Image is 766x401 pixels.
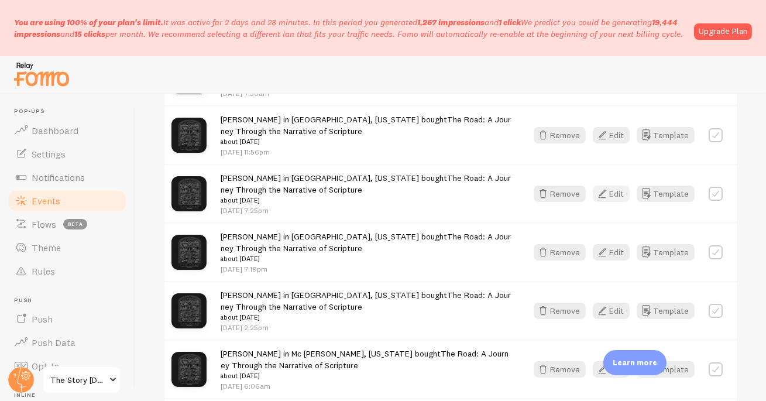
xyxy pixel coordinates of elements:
[637,361,695,378] button: Template
[14,17,163,28] span: You are using 100% of your plan's limit.
[221,205,513,215] p: [DATE] 7:25pm
[171,352,207,387] img: 9780645036640_small.jpg
[593,361,637,378] a: Edit
[417,17,485,28] b: 1,267 impressions
[32,172,85,183] span: Notifications
[534,127,586,143] button: Remove
[593,127,637,143] a: Edit
[12,59,71,89] img: fomo-relay-logo-orange.svg
[221,253,513,264] small: about [DATE]
[221,231,513,264] span: [PERSON_NAME] in [GEOGRAPHIC_DATA], [US_STATE] bought
[221,173,511,194] a: The Road: A Journey Through the Narrative of Scripture
[74,29,105,39] b: 15 clicks
[7,189,128,213] a: Events
[221,348,513,381] span: [PERSON_NAME] in Mc [PERSON_NAME], [US_STATE] bought
[14,392,128,399] span: Inline
[32,195,60,207] span: Events
[593,244,637,261] a: Edit
[534,361,586,378] button: Remove
[63,219,87,229] span: beta
[534,186,586,202] button: Remove
[221,88,513,98] p: [DATE] 7:30am
[534,303,586,319] button: Remove
[32,337,75,348] span: Push Data
[14,297,128,304] span: Push
[171,293,207,328] img: 9780645036640_small.jpg
[32,218,56,230] span: Flows
[417,17,521,28] span: and
[7,166,128,189] a: Notifications
[221,371,513,381] small: about [DATE]
[221,264,513,274] p: [DATE] 7:19pm
[7,307,128,331] a: Push
[499,17,521,28] b: 1 click
[593,244,630,261] button: Edit
[637,303,695,319] button: Template
[7,259,128,283] a: Rules
[7,236,128,259] a: Theme
[221,231,511,253] a: The Road: A Journey Through the Narrative of Scripture
[593,186,630,202] button: Edit
[7,119,128,142] a: Dashboard
[32,125,78,136] span: Dashboard
[593,303,630,319] button: Edit
[613,357,657,368] p: Learn more
[221,136,513,147] small: about [DATE]
[32,265,55,277] span: Rules
[32,242,61,253] span: Theme
[221,195,513,205] small: about [DATE]
[603,350,667,375] div: Learn more
[221,290,511,311] a: The Road: A Journey Through the Narrative of Scripture
[14,108,128,115] span: Pop-ups
[593,186,637,202] a: Edit
[221,290,513,323] span: [PERSON_NAME] in [GEOGRAPHIC_DATA], [US_STATE] bought
[637,244,695,261] button: Template
[7,354,128,378] a: Opt-In
[221,312,513,323] small: about [DATE]
[14,16,687,40] p: It was active for 2 days and 28 minutes. In this period you generated We predict you could be gen...
[593,303,637,319] a: Edit
[534,244,586,261] button: Remove
[42,366,121,394] a: The Story [DEMOGRAPHIC_DATA] Project
[221,114,511,136] a: The Road: A Journey Through the Narrative of Scripture
[7,142,128,166] a: Settings
[221,323,513,333] p: [DATE] 2:25pm
[221,173,513,205] span: [PERSON_NAME] in [GEOGRAPHIC_DATA], [US_STATE] bought
[593,361,630,378] button: Edit
[32,360,59,372] span: Opt-In
[221,114,513,147] span: [PERSON_NAME] in [GEOGRAPHIC_DATA], [US_STATE] bought
[171,118,207,153] img: 9780645036640_small.jpg
[7,213,128,236] a: Flows beta
[221,348,509,370] a: The Road: A Journey Through the Narrative of Scripture
[32,313,53,325] span: Push
[221,147,513,157] p: [DATE] 11:56pm
[694,23,752,40] a: Upgrade Plan
[7,331,128,354] a: Push Data
[50,373,106,387] span: The Story [DEMOGRAPHIC_DATA] Project
[221,381,513,391] p: [DATE] 6:06am
[593,127,630,143] button: Edit
[32,148,66,160] span: Settings
[171,235,207,270] img: 9780645036640_small.jpg
[637,186,695,202] button: Template
[171,176,207,211] img: 9780645036640_small.jpg
[637,127,695,143] button: Template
